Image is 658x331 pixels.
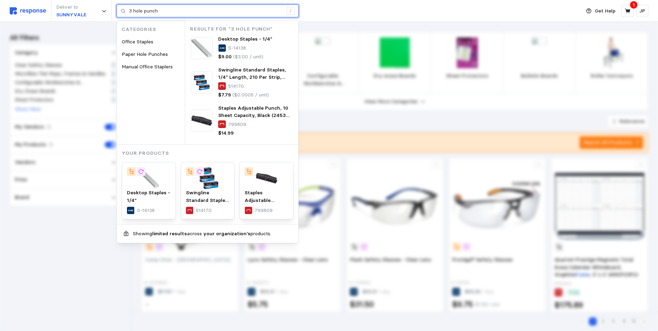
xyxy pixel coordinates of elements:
span: Paper Hole Punches [122,51,168,57]
button: Get Help [582,5,619,18]
img: 70B1D2A1-A370-446A-9E6BA6574DCEC59D_sc7 [191,110,213,131]
p: Deliver to [56,3,86,11]
p: Your Products [122,150,298,157]
p: ($0.0005 / unit) [232,91,269,99]
input: Search for a product name or SKU [129,5,283,17]
p: ($3.00 / unit) [233,53,263,61]
img: svg%3e [10,7,46,15]
span: Manual Office Staplers [122,63,173,70]
p: Showing across products. [133,230,271,238]
span: Swingline Standard Staples, 1/4" Length, 210 Per Strip, 5,000/Box, 3 Boxes (S7035104) [186,189,229,241]
p: $7.79 [218,91,231,99]
b: limited results [152,230,187,237]
span: Staples Adjustable Punch, 10 Sheet Capacity, Black (24539-CC/10574) [218,105,291,126]
p: Get Help [595,7,615,15]
img: S-14138 [191,37,213,59]
span: Swingline Standard Staples, 1/4" Length, 210 Per Strip, 5,000/Box, 3 Boxes (S7035104) [218,67,286,95]
p: Categories [122,26,185,33]
p: Results for "3 hole punch" [190,25,298,33]
p: JP [639,7,645,15]
p: S-14138 [228,44,246,52]
img: 70B1D2A1-A370-446A-9E6BA6574DCEC59D_sc7 [245,167,288,189]
p: 514170 [196,207,212,214]
p: 1 [633,1,635,9]
p: S-14138 [137,207,155,214]
span: Staples Adjustable Punch, 10 Sheet Capacity, Black (24539-CC/10574) [245,189,283,233]
span: Office Staples [122,39,153,45]
p: 514170 [228,83,244,90]
img: sp70516872_sc7 [186,167,230,189]
span: Desktop Staples - 1/4" [218,36,272,42]
img: sp70516872_sc7 [191,71,213,93]
img: S-14138 [127,167,171,189]
p: 799809 [255,207,273,214]
p: 799809 [228,121,246,128]
span: Desktop Staples - 1/4" [127,189,170,203]
button: JP [636,5,648,17]
p: $14.99 [218,129,234,137]
div: / [287,7,295,15]
p: SUNNYVALE [56,11,86,19]
p: $9.00 [218,53,232,61]
b: your organization's [203,230,250,237]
